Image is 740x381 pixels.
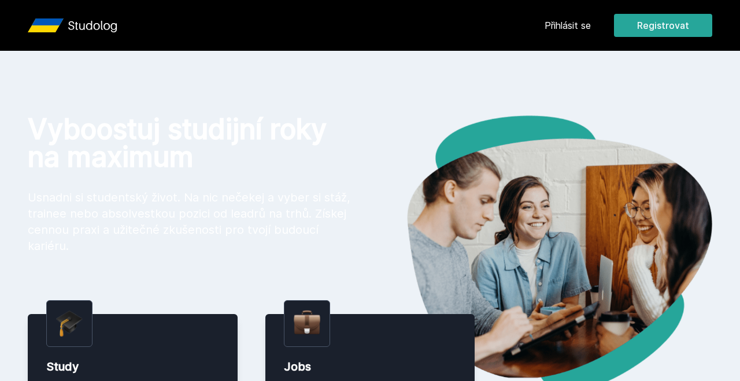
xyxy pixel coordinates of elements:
img: graduation-cap.png [56,310,83,337]
a: Přihlásit se [545,18,591,32]
button: Registrovat [614,14,712,37]
h1: Vyboostuj studijní roky na maximum [28,115,351,171]
div: Study [46,358,219,375]
div: Jobs [284,358,457,375]
p: Usnadni si studentský život. Na nic nečekej a vyber si stáž, trainee nebo absolvestkou pozici od ... [28,189,351,254]
img: briefcase.png [294,308,320,337]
